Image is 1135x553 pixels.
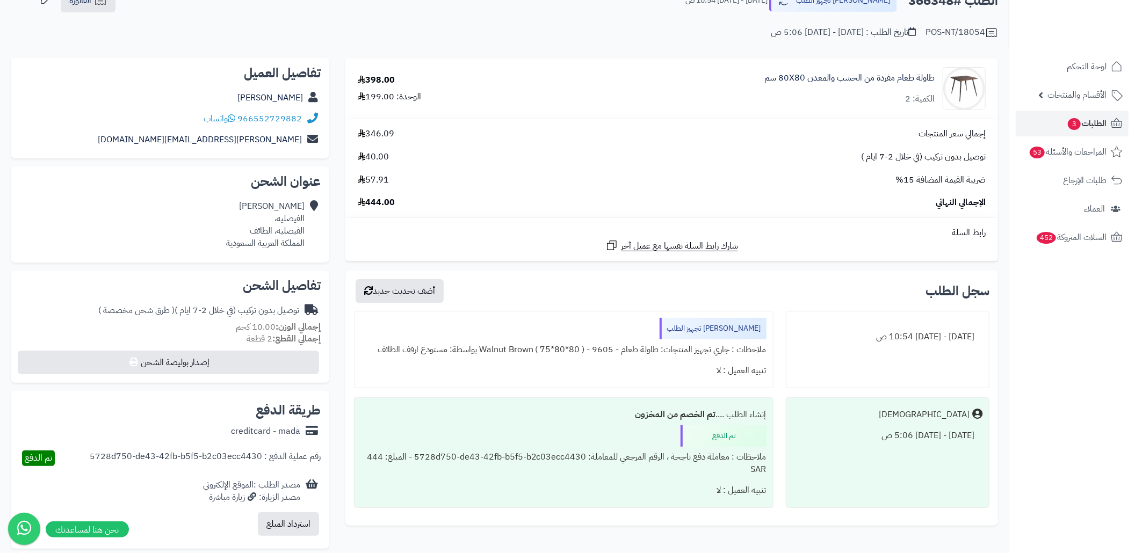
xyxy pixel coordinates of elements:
[256,404,321,417] h2: طريقة الدفع
[1029,144,1107,159] span: المراجعات والأسئلة
[1016,111,1129,136] a: الطلبات3
[358,128,394,140] span: 346.09
[361,339,767,360] div: ملاحظات : جاري تجهيز المنتجات: طاولة طعام - 9605 - Walnut Brown ( 75*80*80 ) بواسطة: مستودع ارفف ...
[1016,224,1129,250] a: السلات المتروكة452
[236,321,321,333] small: 10.00 كجم
[895,174,986,186] span: ضريبة القيمة المضافة 15%
[681,425,767,447] div: تم الدفع
[358,74,395,86] div: 398.00
[90,450,321,466] div: رقم عملية الدفع : 5728d750-de43-42fb-b5f5-b2c03ecc4430
[926,285,989,297] h3: سجل الطلب
[660,318,767,339] div: [PERSON_NAME] تجهيز الطلب
[204,112,235,125] a: واتساب
[203,479,300,504] div: مصدر الطلب :الموقع الإلكتروني
[1067,116,1107,131] span: الطلبات
[19,175,321,188] h2: عنوان الشحن
[1062,30,1125,53] img: logo-2.png
[247,332,321,345] small: 2 قطعة
[1067,59,1107,74] span: لوحة التحكم
[621,240,738,252] span: شارك رابط السلة نفسها مع عميل آخر
[361,404,767,425] div: إنشاء الطلب ....
[1047,88,1107,103] span: الأقسام والمنتجات
[98,304,299,317] div: توصيل بدون تركيب (في خلال 2-7 ايام )
[1063,173,1107,188] span: طلبات الإرجاع
[98,133,302,146] a: [PERSON_NAME][EMAIL_ADDRESS][DOMAIN_NAME]
[1037,232,1056,244] span: 452
[1016,196,1129,222] a: العملاء
[1016,54,1129,79] a: لوحة التحكم
[1036,230,1107,245] span: السلات المتروكة
[926,26,998,39] div: POS-NT/18054
[358,174,389,186] span: 57.91
[272,332,321,345] strong: إجمالي القطع:
[237,112,302,125] a: 966552729882
[936,197,986,209] span: الإجمالي النهائي
[605,239,738,252] a: شارك رابط السلة نفسها مع عميل آخر
[919,128,986,140] span: إجمالي سعر المنتجات
[231,425,300,438] div: creditcard - mada
[258,512,319,536] button: استرداد المبلغ
[358,151,389,163] span: 40.00
[861,151,986,163] span: توصيل بدون تركيب (في خلال 2-7 ايام )
[1030,147,1045,158] span: 53
[793,326,982,347] div: [DATE] - [DATE] 10:54 ص
[203,491,300,504] div: مصدر الزيارة: زيارة مباشرة
[943,67,985,110] img: 1703785842-110121010001-90x90.jpg
[361,447,767,480] div: ملاحظات : معاملة دفع ناجحة ، الرقم المرجعي للمعاملة: 5728d750-de43-42fb-b5f5-b2c03ecc4430 - المبل...
[635,408,716,421] b: تم الخصم من المخزون
[25,452,52,464] span: تم الدفع
[764,72,935,84] a: طاولة طعام مفردة من الخشب والمعدن 80X80 سم
[771,26,916,39] div: تاريخ الطلب : [DATE] - [DATE] 5:06 ص
[19,279,321,292] h2: تفاصيل الشحن
[793,425,982,446] div: [DATE] - [DATE] 5:06 ص
[1068,118,1081,130] span: 3
[350,227,994,239] div: رابط السلة
[358,197,395,209] span: 444.00
[98,304,175,317] span: ( طرق شحن مخصصة )
[358,91,421,103] div: الوحدة: 199.00
[879,409,970,421] div: [DEMOGRAPHIC_DATA]
[356,279,444,303] button: أضف تحديث جديد
[1016,168,1129,193] a: طلبات الإرجاع
[226,200,305,249] div: [PERSON_NAME] الفيصليه، الفيصليه، الطائف المملكة العربية السعودية
[276,321,321,333] strong: إجمالي الوزن:
[18,351,319,374] button: إصدار بوليصة الشحن
[237,91,303,104] a: [PERSON_NAME]
[1084,201,1105,216] span: العملاء
[19,67,321,79] h2: تفاصيل العميل
[361,480,767,501] div: تنبيه العميل : لا
[361,360,767,381] div: تنبيه العميل : لا
[905,93,935,105] div: الكمية: 2
[1016,139,1129,165] a: المراجعات والأسئلة53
